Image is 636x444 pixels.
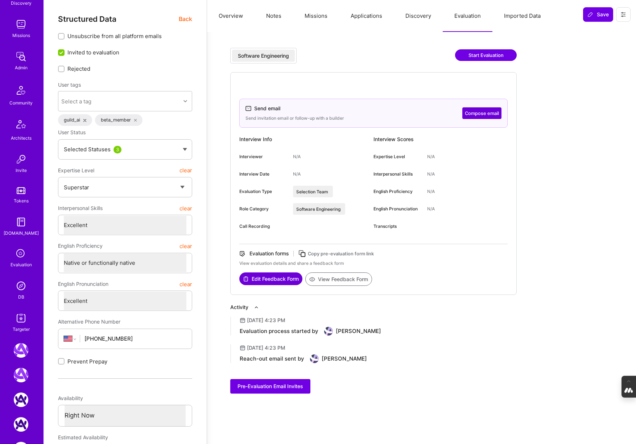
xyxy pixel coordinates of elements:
span: User Status [58,129,86,135]
span: Selected Statuses [64,146,111,153]
div: 3 [113,146,121,153]
div: Evaluation process started by [240,328,318,335]
div: Send invitation email or follow-up with a builder [245,115,344,122]
div: Admin [15,64,28,71]
i: icon Close [134,119,137,122]
span: Pre-Evaluation Email Invites [238,383,303,390]
div: Evaluation [11,261,32,268]
img: Architects [12,117,30,134]
div: Invite [16,166,27,174]
button: Pre-Evaluation Email Invites [230,379,310,394]
span: Interpersonal Skills [58,202,103,215]
img: Skill Targeter [14,311,28,325]
button: clear [179,239,192,252]
div: [DOMAIN_NAME] [4,229,39,237]
div: Activity [230,304,248,311]
img: A.Team: AI Solutions Partners [14,417,28,432]
a: A.Team: GenAI Practice Framework [12,368,30,382]
div: Estimated Availability [58,431,192,444]
div: beta_member [95,114,143,126]
span: Rejected [67,65,90,73]
div: Availability [58,392,192,405]
div: N/A [427,153,435,160]
div: Transcripts [373,223,421,230]
a: A.Team: Leading A.Team's Marketing & DemandGen [12,343,30,358]
div: Evaluation forms [249,250,289,257]
a: A.Team: AI Solutions [12,392,30,407]
div: [PERSON_NAME] [336,328,381,335]
div: N/A [427,171,435,177]
div: [DATE] 4:23 PM [247,317,285,324]
label: User tags [58,81,81,88]
div: DB [18,293,24,301]
div: N/A [293,171,301,177]
img: User Avatar [324,327,333,336]
img: Admin Search [14,279,28,293]
img: Community [12,82,30,99]
button: clear [179,277,192,291]
i: icon Copy [298,250,306,258]
div: Reach-out email sent by [240,355,304,362]
div: Send email [254,105,280,112]
span: Expertise Level [58,164,94,177]
div: [PERSON_NAME] [322,355,367,362]
i: icon Chevron [183,99,187,103]
img: A.Team: AI Solutions [14,392,28,407]
span: Invited to evaluation [67,49,119,56]
i: icon Close [83,119,86,122]
span: Structured Data [58,15,116,24]
div: Interviewer [239,153,287,160]
div: Tokens [14,197,29,205]
span: English Proficiency [58,239,103,252]
span: Back [179,15,192,24]
div: Select a tag [61,98,91,105]
div: Software Engineering [238,52,289,59]
div: English Proficiency [373,188,421,195]
div: Interview Scores [373,133,508,145]
div: Interview Info [239,133,373,145]
button: clear [179,202,192,215]
div: guild_ai [58,114,92,126]
img: teamwork [14,17,28,32]
img: Invite [14,152,28,166]
img: caret [183,148,187,151]
div: Call Recording [239,223,287,230]
a: Edit Feedback Form [239,272,302,286]
button: clear [179,164,192,177]
img: User Avatar [310,354,319,363]
div: Interpersonal Skills [373,171,421,177]
div: N/A [427,206,435,212]
span: Save [587,11,609,18]
img: A.Team: Leading A.Team's Marketing & DemandGen [14,343,28,358]
div: Missions [12,32,30,39]
div: Community [9,99,33,107]
span: Prevent Prepay [67,358,107,365]
div: View evaluation details and share a feedback form [239,260,508,267]
div: Evaluation Type [239,188,287,195]
div: Copy pre-evaluation form link [308,250,374,258]
a: A.Team: AI Solutions Partners [12,417,30,432]
img: admin teamwork [14,49,28,64]
button: Compose email [462,107,501,119]
div: N/A [427,188,435,195]
div: English Pronunciation [373,206,421,212]
button: Save [583,7,613,22]
span: Unsubscribe from all platform emails [67,32,162,40]
img: A.Team: GenAI Practice Framework [14,368,28,382]
div: Architects [11,134,32,142]
div: Targeter [13,325,30,333]
div: Interview Date [239,171,287,177]
button: View Feedback Form [305,272,372,286]
input: +1 (000) 000-0000 [84,329,186,348]
button: Edit Feedback Form [239,272,302,285]
button: Start Evaluation [455,49,517,61]
span: English Pronunciation [58,277,108,291]
div: N/A [293,153,301,160]
div: Role Category [239,206,287,212]
img: tokens [17,187,25,194]
i: icon SelectionTeam [14,247,28,261]
div: Expertise Level [373,153,421,160]
span: Alternative Phone Number [58,318,120,325]
img: guide book [14,215,28,229]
